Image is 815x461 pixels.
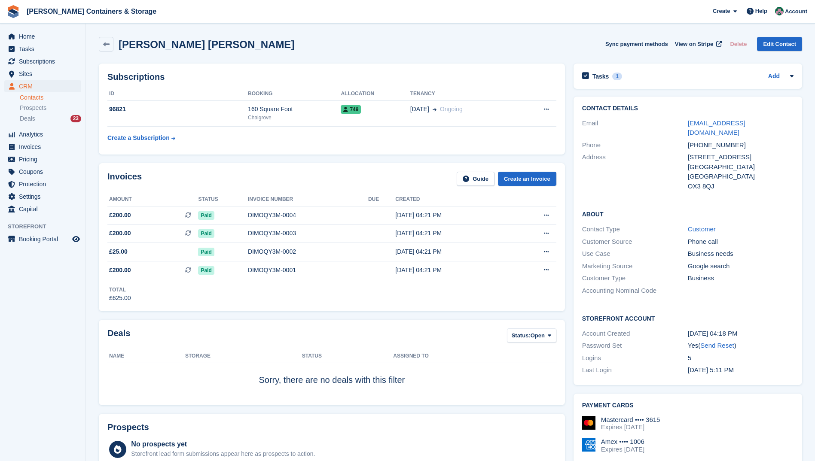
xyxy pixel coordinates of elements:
div: Business needs [688,249,794,259]
a: menu [4,30,81,42]
span: £25.00 [109,247,128,256]
div: 1 [612,73,622,80]
a: menu [4,166,81,178]
h2: About [582,209,794,218]
div: Account Created [582,329,688,339]
a: menu [4,191,81,203]
span: £200.00 [109,229,131,238]
th: Status [198,193,248,206]
span: Prospects [20,104,46,112]
div: OX3 8QJ [688,182,794,191]
div: [DATE] 04:18 PM [688,329,794,339]
button: Delete [726,37,750,51]
a: Edit Contact [757,37,802,51]
span: Account [785,7,807,16]
span: Paid [198,266,214,275]
a: menu [4,141,81,153]
div: Create a Subscription [107,133,170,143]
span: Pricing [19,153,70,165]
span: Open [531,331,545,340]
span: Sorry, there are no deals with this filter [259,375,405,385]
h2: Contact Details [582,105,794,112]
time: 2025-09-24 16:11:04 UTC [688,366,734,373]
span: Paid [198,211,214,220]
span: Ongoing [440,106,463,112]
a: menu [4,55,81,67]
span: Create [713,7,730,15]
h2: [PERSON_NAME] [PERSON_NAME] [119,39,294,50]
span: £200.00 [109,211,131,220]
div: DIMOQY3M-0002 [248,247,368,256]
span: Storefront [8,222,85,231]
img: Mastercard Logo [582,416,595,430]
div: [DATE] 04:21 PM [395,211,511,220]
a: menu [4,80,81,92]
a: menu [4,153,81,165]
h2: Deals [107,328,130,344]
h2: Prospects [107,422,149,432]
span: Booking Portal [19,233,70,245]
span: Coupons [19,166,70,178]
button: Status: Open [507,328,556,343]
div: DIMOQY3M-0001 [248,266,368,275]
div: Amex •••• 1006 [601,438,644,446]
span: Capital [19,203,70,215]
span: £200.00 [109,266,131,275]
th: Assigned to [393,349,556,363]
th: Storage [185,349,302,363]
img: Amex Logo [582,438,595,452]
span: Paid [198,229,214,238]
span: ( ) [698,342,736,349]
span: Home [19,30,70,42]
span: CRM [19,80,70,92]
span: Sites [19,68,70,80]
div: Storefront lead form submissions appear here as prospects to action. [131,449,315,458]
span: Deals [20,115,35,123]
span: 749 [341,105,361,114]
a: menu [4,43,81,55]
div: Phone call [688,237,794,247]
div: Use Case [582,249,688,259]
span: Protection [19,178,70,190]
button: Sync payment methods [605,37,668,51]
a: Prospects [20,103,81,112]
a: menu [4,128,81,140]
div: Expires [DATE] [601,446,644,453]
th: ID [107,87,248,101]
span: Help [755,7,767,15]
a: Create an Invoice [498,172,556,186]
div: Total [109,286,131,294]
th: Amount [107,193,198,206]
div: [DATE] 04:21 PM [395,266,511,275]
h2: Tasks [592,73,609,80]
div: 160 Square Foot [248,105,341,114]
a: Preview store [71,234,81,244]
div: Accounting Nominal Code [582,286,688,296]
div: Last Login [582,365,688,375]
div: Email [582,118,688,138]
span: Subscriptions [19,55,70,67]
div: Contact Type [582,224,688,234]
th: Name [107,349,185,363]
div: Logins [582,353,688,363]
img: Julia Marcham [775,7,784,15]
div: DIMOQY3M-0003 [248,229,368,238]
div: No prospects yet [131,439,315,449]
div: [GEOGRAPHIC_DATA] [688,172,794,182]
a: menu [4,68,81,80]
a: Send Reset [700,342,734,349]
div: 96821 [107,105,248,114]
div: Yes [688,341,794,351]
a: menu [4,233,81,245]
a: [PERSON_NAME] Containers & Storage [23,4,160,18]
div: [PHONE_NUMBER] [688,140,794,150]
a: View on Stripe [672,37,723,51]
div: 5 [688,353,794,363]
th: Tenancy [410,87,519,101]
div: Marketing Source [582,261,688,271]
span: Invoices [19,141,70,153]
h2: Subscriptions [107,72,556,82]
div: 23 [70,115,81,122]
div: Customer Source [582,237,688,247]
h2: Storefront Account [582,314,794,322]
